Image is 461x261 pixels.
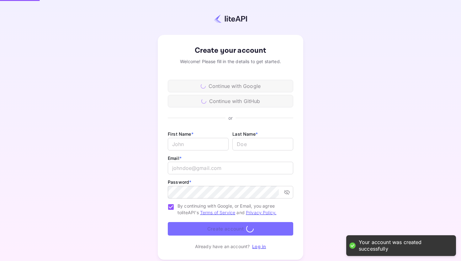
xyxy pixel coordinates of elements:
input: Doe [232,138,293,150]
p: Already have an account? [195,243,250,250]
label: Email [168,155,182,161]
a: Privacy Policy. [246,210,276,215]
input: johndoe@gmail.com [168,162,293,174]
div: Welcome! Please fill in the details to get started. [168,58,293,65]
div: Continue with GitHub [168,95,293,107]
label: First Name [168,131,193,137]
a: Log in [252,244,266,249]
div: Continue with Google [168,80,293,92]
label: Last Name [232,131,258,137]
a: Terms of Service [200,210,235,215]
div: Your account was created successfully [359,239,450,252]
img: liteapi [214,14,247,23]
input: John [168,138,229,150]
span: By continuing with Google, or Email, you agree to liteAPI's and [178,203,288,216]
button: toggle password visibility [281,187,293,198]
label: Password [168,179,191,185]
div: Create your account [168,45,293,56]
